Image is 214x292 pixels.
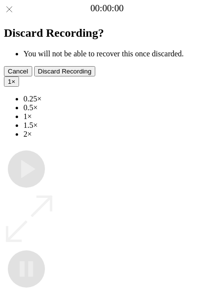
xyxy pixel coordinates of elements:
[23,49,210,58] li: You will not be able to recover this once discarded.
[23,103,210,112] li: 0.5×
[23,95,210,103] li: 0.25×
[23,121,210,130] li: 1.5×
[34,66,96,76] button: Discard Recording
[90,3,124,14] a: 00:00:00
[23,112,210,121] li: 1×
[4,26,210,40] h2: Discard Recording?
[4,76,19,87] button: 1×
[4,66,32,76] button: Cancel
[8,78,11,85] span: 1
[23,130,210,139] li: 2×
